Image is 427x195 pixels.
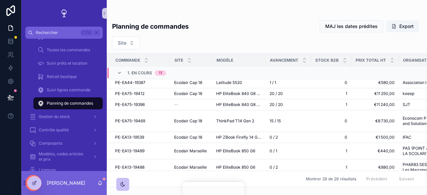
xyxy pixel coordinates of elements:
[403,91,414,96] span: keeep
[315,102,347,107] a: 1
[115,165,144,170] span: PE-EA13-19488
[115,135,144,140] span: PE-EA13-19539
[270,58,298,63] span: Avancement
[315,135,347,140] a: 0
[216,148,255,154] span: HP EliteBook 850 G6
[115,118,145,124] span: PE-EA75-19469
[174,102,208,107] a: --
[47,47,90,53] span: Toutes les commandes
[115,102,166,107] a: PE-EA75-19396
[216,80,242,85] span: Latitude 5520
[25,137,103,149] a: Composants
[33,97,103,109] a: Planning de commandes
[355,148,395,154] a: €440,00
[403,102,410,107] span: SJT
[118,40,126,46] span: Site
[386,20,419,32] button: Export
[25,164,103,176] a: Licences
[33,84,103,96] a: Suivi lignes commande
[33,44,103,56] a: Toutes les commandes
[115,80,166,85] a: PE-EA44-19387
[216,91,262,96] a: HP EliteBook 840 G8 Notebook PC
[315,58,339,63] span: Stock B2B
[270,135,278,140] span: 0 / 2
[25,111,103,123] a: Gestion du stock
[270,80,307,85] a: 1 / 1
[325,23,378,30] span: MAJ les dates prédites
[174,91,202,96] span: Ecodair Cap 18
[355,91,395,96] a: €11 250,00
[174,58,183,63] span: Site
[356,58,386,63] span: Prix total HT
[306,176,356,182] span: Montrer 28 de 28 résultats
[315,91,347,96] a: 1
[115,58,140,63] span: Commande
[270,91,283,96] span: 20 / 20
[115,80,145,85] span: PE-EA44-19387
[355,165,395,170] a: €880,00
[39,114,70,119] span: Gestion du stock
[47,87,90,93] span: Suivi lignes commande
[216,80,262,85] a: Latitude 5520
[115,165,166,170] a: PE-EA13-19488
[59,8,69,19] img: App logo
[115,148,166,154] a: PE-EA13-19489
[270,80,276,85] span: 1 / 1
[174,135,208,140] a: Ecodair Cap 18
[115,135,166,140] a: PE-EA13-19539
[174,135,202,140] span: Ecodair Cap 18
[216,165,255,170] span: HP EliteBook 850 G6
[270,165,278,170] span: 0 / 2
[216,148,262,154] a: HP EliteBook 850 G6
[355,102,395,107] a: €11 240,00
[315,118,347,124] span: 0
[216,118,254,124] span: ThinkPad T14 Gen 2
[355,135,395,140] a: €1 500,00
[36,30,78,35] span: Rechercher
[174,102,178,107] span: --
[270,102,283,107] span: 20 / 20
[320,20,383,32] button: MAJ les dates prédites
[115,148,144,154] span: PE-EA13-19489
[39,127,69,133] span: Contrôle qualité
[270,118,307,124] a: 15 / 15
[270,91,307,96] a: 20 / 20
[216,165,262,170] a: HP EliteBook 850 G6
[115,118,166,124] a: PE-EA75-19469
[127,70,152,76] span: 1. En cours
[174,148,207,154] span: Ecodair Marseille
[403,135,411,140] span: IFAC
[47,61,87,66] span: Suivi prêts et location
[270,148,277,154] span: 0 / 1
[21,39,107,171] div: scrollable content
[216,118,262,124] a: ThinkPad T14 Gen 2
[355,80,395,85] a: €580,00
[174,80,202,85] span: Ecodair Cap 18
[216,135,262,140] span: HP ZBook Firefly 14 G8 Mobile Workstation
[270,165,307,170] a: 0 / 2
[115,102,145,107] span: PE-EA75-19396
[81,29,93,36] span: Ctrl
[39,151,87,162] span: Modèles, codes articles et prix
[112,37,140,49] button: Select Button
[270,102,307,107] a: 20 / 20
[355,118,395,124] a: €8 730,00
[174,165,208,170] a: Ecodair Marseille
[174,118,208,124] a: Ecodair Cap 18
[25,27,103,39] button: RechercherCtrlK
[216,102,262,107] a: HP EliteBook 840 G8 Notebook PC
[315,148,347,154] a: 1
[217,58,233,63] span: Modèle
[25,151,103,163] a: Modèles, codes articles et prix
[174,80,208,85] a: Ecodair Cap 18
[315,80,347,85] a: 0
